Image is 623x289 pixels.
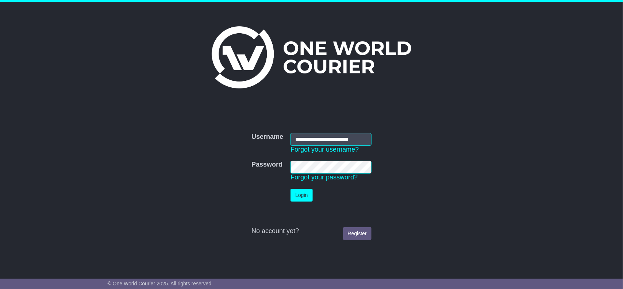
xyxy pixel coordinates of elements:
[343,227,372,240] a: Register
[251,227,372,235] div: No account yet?
[291,146,359,153] a: Forgot your username?
[251,161,282,169] label: Password
[212,26,411,88] img: One World
[291,189,312,202] button: Login
[291,174,358,181] a: Forgot your password?
[108,281,213,286] span: © One World Courier 2025. All rights reserved.
[251,133,283,141] label: Username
